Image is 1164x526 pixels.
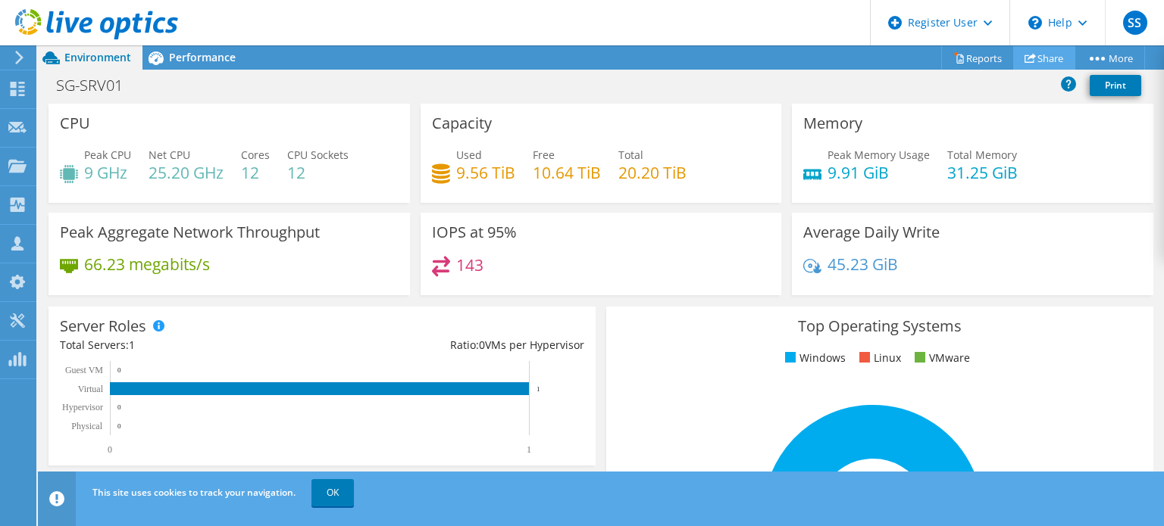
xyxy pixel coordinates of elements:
h3: Server Roles [60,318,146,335]
a: More [1075,46,1145,70]
h3: Average Daily Write [803,224,940,241]
h3: CPU [60,115,90,132]
h3: Top Operating Systems [618,318,1142,335]
text: Physical [71,421,102,431]
h4: 66.23 megabits/s [84,256,210,272]
a: OK [311,479,354,506]
h4: 12 [287,164,349,181]
text: 0 [117,403,121,411]
a: Print [1090,75,1141,96]
text: Guest VM [65,365,103,375]
h3: IOPS at 95% [432,224,517,241]
span: Environment [64,50,131,64]
a: Share [1013,46,1075,70]
text: 0 [117,422,121,430]
span: 1 [129,338,135,352]
h4: 45.23 GiB [828,256,898,272]
h3: Capacity [432,115,492,132]
text: 0 [117,366,121,374]
h4: 31.25 GiB [947,164,1018,181]
h4: 25.20 GHz [149,164,224,181]
span: 0 [479,338,485,352]
span: Performance [169,50,236,64]
svg: \n [1028,16,1042,30]
li: VMware [911,350,970,366]
text: 1 [527,444,531,455]
span: Peak Memory Usage [828,148,930,162]
text: Virtual [78,384,104,394]
span: Net CPU [149,148,190,162]
h4: 9.56 TiB [456,164,515,181]
span: Free [533,148,555,162]
h3: Memory [803,115,862,132]
span: Used [456,148,482,162]
h1: SG-SRV01 [49,77,146,94]
span: Cores [241,148,270,162]
div: Ratio: VMs per Hypervisor [322,337,584,353]
li: Linux [856,350,901,366]
span: Total Memory [947,148,1017,162]
span: SS [1123,11,1147,35]
h4: 20.20 TiB [618,164,687,181]
h4: 9 GHz [84,164,131,181]
div: Total Servers: [60,337,322,353]
span: Total [618,148,643,162]
text: Hypervisor [62,402,103,412]
h4: 143 [456,257,483,273]
h3: Peak Aggregate Network Throughput [60,224,320,241]
span: Peak CPU [84,148,131,162]
h4: 9.91 GiB [828,164,930,181]
text: 0 [108,444,112,455]
span: This site uses cookies to track your navigation. [92,486,296,499]
li: Windows [781,350,846,366]
a: Reports [941,46,1014,70]
span: CPU Sockets [287,148,349,162]
text: 1 [537,385,540,393]
h4: 12 [241,164,270,181]
h4: 10.64 TiB [533,164,601,181]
